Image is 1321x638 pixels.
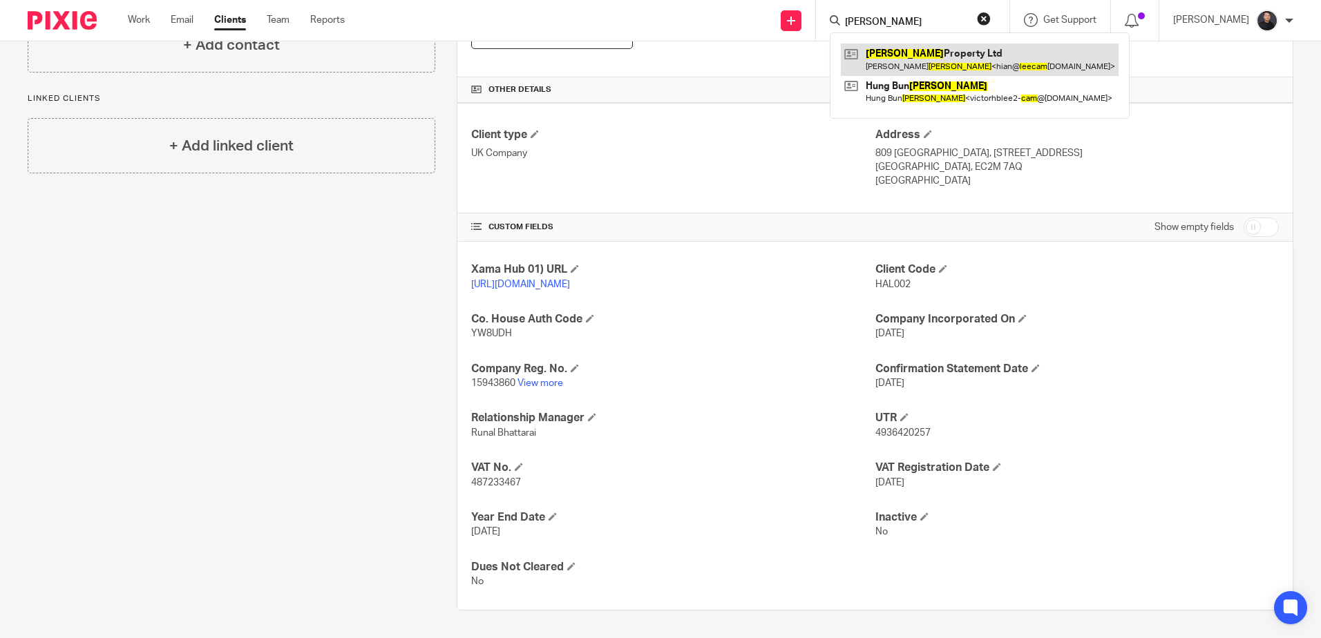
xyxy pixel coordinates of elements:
p: Linked clients [28,93,435,104]
h4: Company Reg. No. [471,362,875,376]
h4: VAT Registration Date [875,461,1279,475]
span: [DATE] [471,527,500,536]
span: Other details [488,84,551,95]
label: Show empty fields [1154,220,1234,234]
input: Search [844,17,968,29]
button: Clear [977,12,991,26]
p: [PERSON_NAME] [1173,13,1249,27]
h4: + Add contact [183,35,280,56]
p: UK Company [471,146,875,160]
span: 4936420257 [875,428,931,438]
h4: Client Code [875,262,1279,277]
span: [DATE] [875,329,904,338]
a: Reports [310,13,345,27]
a: [URL][DOMAIN_NAME] [471,280,570,289]
h4: Confirmation Statement Date [875,362,1279,376]
a: Team [267,13,289,27]
h4: Xama Hub 01) URL [471,262,875,277]
h4: Relationship Manager [471,411,875,425]
h4: Dues Not Cleared [471,560,875,574]
h4: Address [875,128,1279,142]
h4: Client type [471,128,875,142]
h4: + Add linked client [169,135,294,157]
span: No [875,527,888,536]
h4: Inactive [875,510,1279,525]
p: [GEOGRAPHIC_DATA] [875,174,1279,188]
a: Clients [214,13,246,27]
span: Get Support [1043,15,1096,25]
span: [DATE] [875,378,904,388]
h4: Year End Date [471,510,875,525]
h4: Co. House Auth Code [471,312,875,327]
h4: UTR [875,411,1279,425]
img: My%20Photo.jpg [1256,10,1278,32]
h4: VAT No. [471,461,875,475]
span: [DATE] [875,478,904,487]
span: Runal Bhattarai [471,428,536,438]
span: 15943860 [471,378,515,388]
img: Pixie [28,11,97,30]
p: [GEOGRAPHIC_DATA], EC2M 7AQ [875,160,1279,174]
span: YW8UDH [471,329,512,338]
span: HAL002 [875,280,911,289]
p: 809 [GEOGRAPHIC_DATA], [STREET_ADDRESS] [875,146,1279,160]
span: No [471,577,484,586]
h4: Company Incorporated On [875,312,1279,327]
span: 487233467 [471,478,521,487]
h4: CUSTOM FIELDS [471,222,875,233]
a: Email [171,13,193,27]
a: View more [517,378,563,388]
a: Work [128,13,150,27]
